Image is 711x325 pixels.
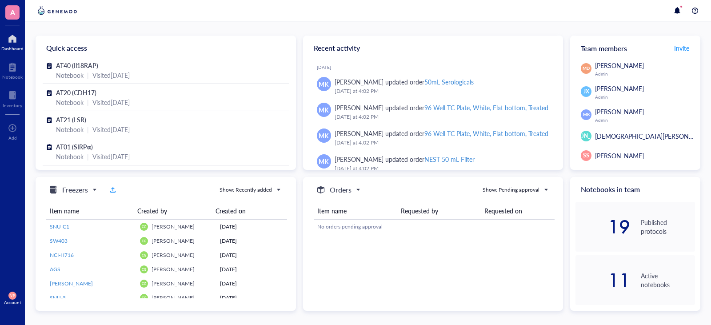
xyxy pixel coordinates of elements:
div: Notebook [56,152,84,161]
div: [DATE] [220,265,284,273]
div: NEST 50 mL Filter [424,155,475,164]
div: [DATE] [220,294,284,302]
span: CG [142,225,146,229]
div: Quick access [36,36,296,60]
a: MK[PERSON_NAME] updated order96 Well TC Plate, White, Flat bottom, Treated[DATE] at 4:02 PM [310,99,556,125]
div: 96 Well TC Plate, White, Flat bottom, Treated [424,103,548,112]
a: SNU-C1 [50,223,133,231]
div: Admin [595,71,695,76]
div: Inventory [3,103,22,108]
span: AT21 (LSR) [56,115,86,124]
span: SNU-C1 [50,223,69,230]
div: [DATE] at 4:02 PM [335,112,549,121]
img: genemod-logo [36,5,79,16]
a: SW403 [50,237,133,245]
span: VP [10,293,15,297]
div: Notebooks in team [570,177,700,202]
div: Notebook [56,97,84,107]
div: 19 [575,220,630,234]
div: Recent activity [303,36,563,60]
span: SS [583,152,589,160]
div: No orders pending approval [317,223,551,231]
div: [PERSON_NAME] updated order [335,77,474,87]
div: Active notebooks [641,271,695,289]
th: Created by [134,203,212,219]
div: Admin [595,94,695,100]
div: Add [8,135,17,140]
span: AT20 (CDH17) [56,88,96,97]
div: Show: Recently added [220,186,272,194]
span: [PERSON_NAME] [595,61,644,70]
span: [PERSON_NAME] [595,151,644,160]
a: MK[PERSON_NAME] updated order96 Well TC Plate, White, Flat bottom, Treated[DATE] at 4:02 PM [310,125,556,151]
th: Item name [46,203,134,219]
span: SW403 [50,237,68,245]
span: MK [583,112,590,118]
div: Dashboard [1,46,24,51]
span: MD [583,65,590,72]
div: | [87,124,89,134]
div: Published protocols [641,218,695,236]
span: [PERSON_NAME] [595,84,644,93]
div: [DATE] [220,237,284,245]
a: Dashboard [1,32,24,51]
a: AGS [50,265,133,273]
button: Invite [674,41,690,55]
span: NCI-H716 [50,251,74,259]
div: Visited [DATE] [92,97,130,107]
span: [PERSON_NAME] [50,280,93,287]
span: CG [142,253,146,257]
span: MK [319,131,329,140]
span: CG [142,239,146,243]
span: [PERSON_NAME] [595,107,644,116]
div: [DATE] at 4:02 PM [335,138,549,147]
div: Notebook [56,124,84,134]
a: [PERSON_NAME] [50,280,133,288]
div: Visited [DATE] [92,124,130,134]
span: CG [142,281,146,285]
div: 50mL Serologicals [424,77,474,86]
span: CG [142,267,146,271]
a: Notebook [2,60,23,80]
h5: Freezers [62,185,88,195]
span: [PERSON_NAME] [152,223,195,230]
div: Account [4,300,21,305]
div: | [87,70,89,80]
th: Requested by [397,203,481,219]
span: AGS [50,265,60,273]
div: | [87,97,89,107]
th: Created on [212,203,280,219]
div: Visited [DATE] [92,152,130,161]
div: [DATE] [220,251,284,259]
div: [DATE] [220,223,284,231]
div: Admin [595,117,695,123]
span: CG [142,296,146,300]
div: [DATE] at 4:02 PM [335,87,549,96]
span: [PERSON_NAME] [565,132,608,140]
a: NCI-H716 [50,251,133,259]
span: [PERSON_NAME] [152,280,195,287]
span: A [10,7,15,18]
span: [PERSON_NAME] [152,265,195,273]
span: MK [319,105,329,115]
span: AT40 (Il18RAP) [56,61,98,70]
a: Inventory [3,88,22,108]
div: [DATE] [220,280,284,288]
span: [PERSON_NAME] [152,294,195,301]
span: JX [583,88,589,96]
div: [PERSON_NAME] updated order [335,128,549,138]
div: Show: Pending approval [483,186,539,194]
th: Requested on [481,203,554,219]
div: [PERSON_NAME] updated order [335,103,549,112]
div: | [87,152,89,161]
span: [PERSON_NAME] [152,251,195,259]
span: MK [319,79,329,89]
h5: Orders [330,185,352,195]
div: [DATE] [317,64,556,70]
div: [PERSON_NAME] updated order [335,154,475,164]
span: Invite [674,44,689,52]
span: AT01 (SIRPα) [56,142,93,151]
a: MK[PERSON_NAME] updated orderNEST 50 mL Filter[DATE] at 4:02 PM [310,151,556,177]
span: SNU-5 [50,294,66,301]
